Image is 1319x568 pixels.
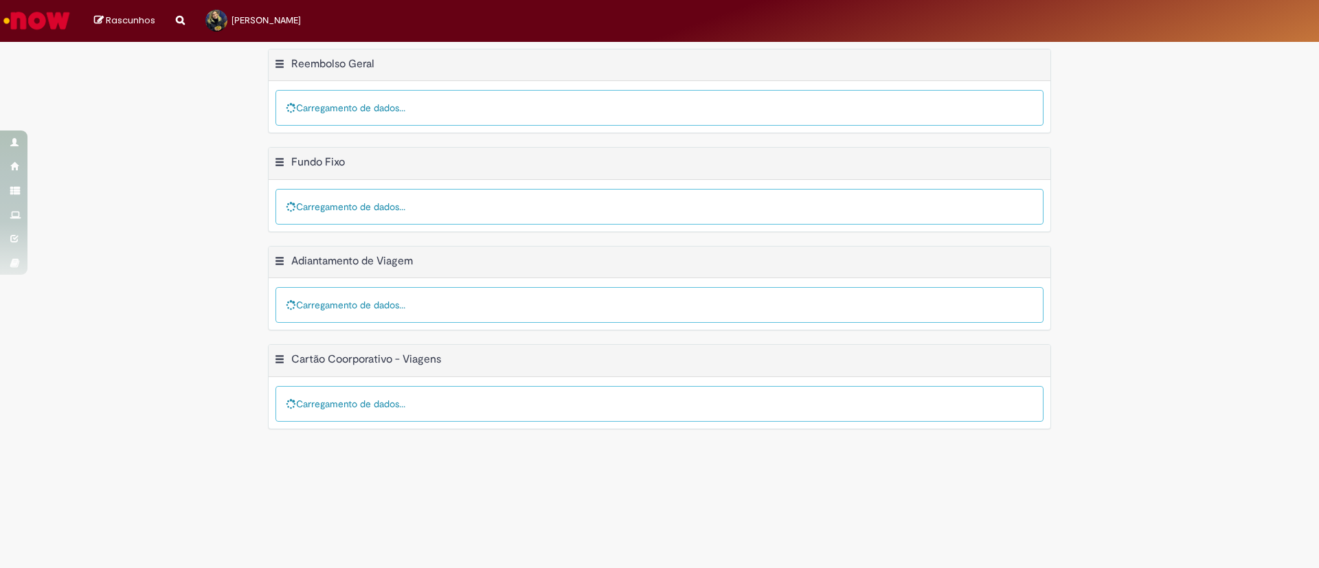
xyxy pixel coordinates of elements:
button: Adiantamento de Viagem Menu de contexto [274,254,285,272]
h2: Cartão Coorporativo - Viagens [291,353,441,367]
a: Rascunhos [94,14,155,27]
h2: Reembolso Geral [291,57,374,71]
img: ServiceNow [1,7,72,34]
span: [PERSON_NAME] [232,14,301,26]
div: Carregamento de dados... [275,90,1044,126]
h2: Fundo Fixo [291,155,345,169]
span: Rascunhos [106,14,155,27]
div: Carregamento de dados... [275,189,1044,225]
h2: Adiantamento de Viagem [291,254,413,268]
button: Reembolso Geral Menu de contexto [274,57,285,75]
div: Carregamento de dados... [275,287,1044,323]
div: Carregamento de dados... [275,386,1044,422]
button: Cartão Coorporativo - Viagens Menu de contexto [274,352,285,370]
button: Fundo Fixo Menu de contexto [274,155,285,173]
